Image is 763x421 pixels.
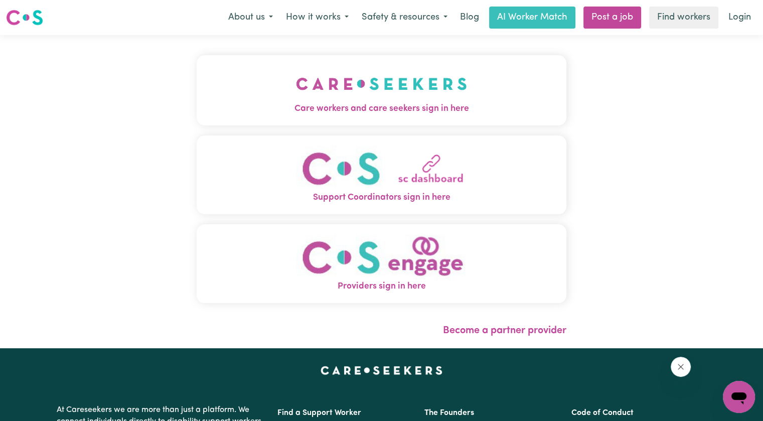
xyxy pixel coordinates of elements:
a: Careseekers home page [321,366,442,374]
a: Code of Conduct [571,409,634,417]
button: Providers sign in here [197,224,566,303]
span: Providers sign in here [197,280,566,293]
a: Post a job [583,7,641,29]
button: Care workers and care seekers sign in here [197,55,566,125]
img: Careseekers logo [6,9,43,27]
a: AI Worker Match [489,7,575,29]
iframe: Button to launch messaging window [723,381,755,413]
span: Need any help? [6,7,61,15]
a: Login [722,7,757,29]
span: Support Coordinators sign in here [197,191,566,204]
a: Become a partner provider [443,326,566,336]
iframe: Close message [671,357,691,377]
a: Find workers [649,7,718,29]
button: Support Coordinators sign in here [197,135,566,214]
a: The Founders [424,409,474,417]
a: Find a Support Worker [277,409,361,417]
span: Care workers and care seekers sign in here [197,102,566,115]
button: Safety & resources [355,7,454,28]
button: About us [222,7,279,28]
button: How it works [279,7,355,28]
a: Careseekers logo [6,6,43,29]
a: Blog [454,7,485,29]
